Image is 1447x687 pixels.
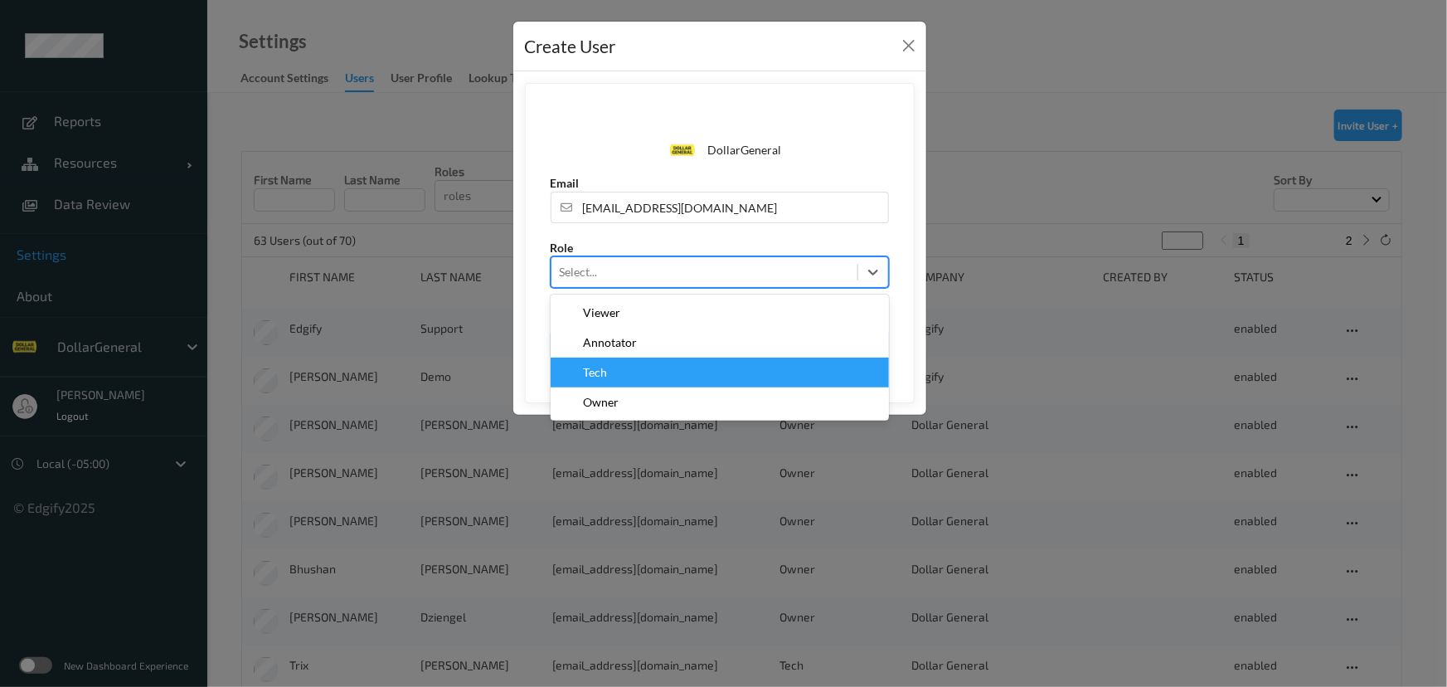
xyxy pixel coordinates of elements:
span: Viewer [584,305,621,321]
label: Role [551,240,574,256]
label: Email [551,175,580,192]
div: Create User [525,33,616,60]
span: Owner [584,394,619,411]
div: DollarGeneral [707,142,781,158]
span: Annotator [584,334,638,351]
span: Tech [584,364,608,381]
button: Close [897,34,920,57]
